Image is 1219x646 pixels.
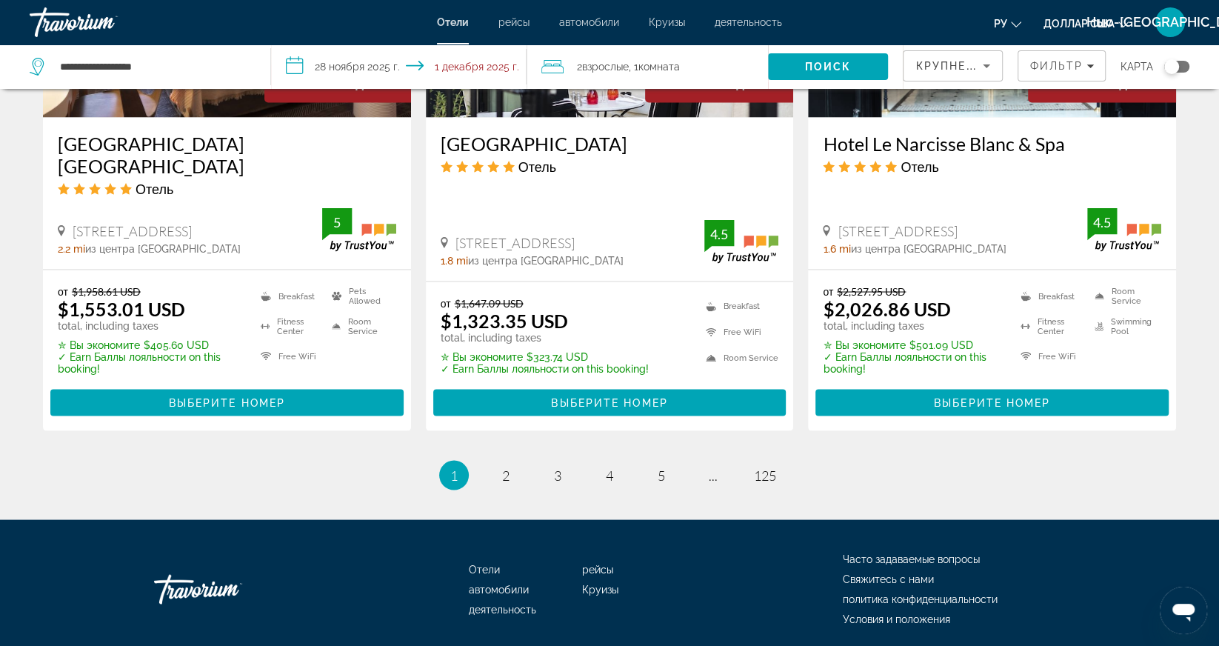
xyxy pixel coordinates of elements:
[823,339,905,350] span: ✮ Вы экономите
[754,467,776,483] font: 125
[805,61,852,73] font: Поиск
[704,224,734,242] div: 4.5
[823,319,1002,331] p: total, including taxes
[253,284,324,307] li: Breakfast
[1087,213,1117,230] div: 4.5
[441,350,523,362] span: ✮ Вы экономите
[1013,344,1087,367] li: Free WiFi
[850,242,1006,254] span: из центра [GEOGRAPHIC_DATA]
[468,254,624,266] span: из центра [GEOGRAPHIC_DATA]
[85,242,241,254] span: из центра [GEOGRAPHIC_DATA]
[698,348,778,367] li: Room Service
[441,309,568,331] ins: $1,323.35 USD
[58,350,242,374] p: ✓ Earn Баллы лояльности on this booking!
[715,16,782,28] a: деятельность
[73,222,192,239] span: [STREET_ADDRESS]
[843,613,950,625] a: Условия и положения
[253,315,324,337] li: Fitness Center
[518,158,556,174] span: Отель
[455,296,524,309] del: $1,647.09 USD
[1013,315,1087,337] li: Fitness Center
[169,396,285,408] span: Выберите номер
[433,389,786,416] button: Выберите номер
[58,319,242,331] p: total, including taxes
[649,16,685,28] a: Круизы
[441,362,649,374] p: ✓ Earn Баллы лояльности on this booking!
[154,567,302,611] a: Иди домой
[704,219,778,263] img: TrustYou guest rating badge
[915,60,1095,72] font: Крупнейшие сбережения
[994,13,1021,34] button: Изменить язык
[1153,60,1189,73] button: Переключить карту
[469,583,529,595] font: автомобили
[1121,61,1153,73] font: карта
[433,393,786,409] a: Выберите номер
[843,593,998,605] a: политика конфиденциальности
[58,284,68,297] span: от
[59,56,248,78] input: Поиск отеля
[441,331,649,343] p: total, including taxes
[58,180,396,196] div: 5 star Hotel
[934,396,1050,408] span: Выберите номер
[450,467,458,483] font: 1
[843,553,980,565] a: Часто задаваемые вопросы
[709,467,718,483] font: ...
[72,284,141,297] del: $1,958.61 USD
[324,284,395,307] li: Pets Allowed
[441,296,451,309] span: от
[455,234,575,250] span: [STREET_ADDRESS]
[527,44,768,89] button: Путешественники: 2 взрослых, 0 детей
[658,467,665,483] font: 5
[30,3,178,41] a: Травориум
[469,603,536,615] a: деятельность
[698,296,778,315] li: Breakfast
[58,339,242,350] p: $405.60 USD
[823,132,1161,154] a: Hotel Le Narcisse Blanc & Spa
[582,583,618,595] font: Круизы
[1087,315,1161,337] li: Swimming Pool
[1087,207,1161,251] img: TrustYou guest rating badge
[322,207,396,251] img: TrustYou guest rating badge
[58,132,396,176] h3: [GEOGRAPHIC_DATA] [GEOGRAPHIC_DATA]
[551,396,667,408] span: Выберите номер
[136,180,173,196] span: Отель
[823,350,1002,374] p: ✓ Earn Баллы лояльности on this booking!
[1087,284,1161,307] li: Room Service
[50,389,404,416] button: Выберите номер
[698,322,778,341] li: Free WiFi
[768,53,889,80] button: Поиск
[498,16,530,28] a: рейсы
[823,297,950,319] ins: $2,026.86 USD
[58,297,185,319] ins: $1,553.01 USD
[815,393,1169,409] a: Выберите номер
[469,563,500,575] a: Отели
[58,242,85,254] span: 2.2 mi
[271,44,527,89] button: Выберите дату заезда и выезда
[901,158,938,174] span: Отель
[441,158,779,174] div: 5 star Hotel
[437,16,469,28] a: Отели
[441,350,649,362] p: $323.74 USD
[915,57,990,75] mat-select: Сортировать по
[253,344,324,367] li: Free WiFi
[50,393,404,409] a: Выберите номер
[582,563,613,575] a: рейсы
[559,16,619,28] a: автомобили
[994,18,1007,30] font: ру
[1160,587,1207,634] iframe: Кнопка запуска окна обмена сообщениями
[441,254,468,266] span: 1.8 mi
[843,573,934,585] a: Свяжитесь с нами
[1151,7,1189,38] button: Меню пользователя
[322,213,352,230] div: 5
[1013,284,1087,307] li: Breakfast
[1018,50,1106,81] button: Фильтры
[606,467,613,483] font: 4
